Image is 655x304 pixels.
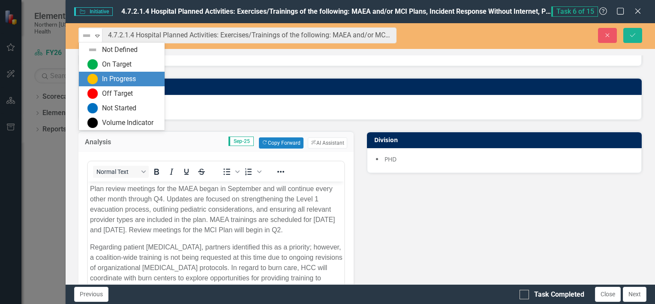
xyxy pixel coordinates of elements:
button: AI Assistant [308,137,347,149]
div: Volume Indicator [102,118,153,128]
img: Volume Indicator [87,118,98,128]
span: Normal Text [96,168,138,175]
h3: Analysis [85,138,132,146]
h3: Division [374,137,637,143]
div: [PERSON_NAME] [88,102,633,110]
button: Underline [179,166,194,178]
button: Reveal or hide additional toolbar items [273,166,288,178]
span: Sep-25 [228,137,254,146]
img: Not Defined [87,45,98,55]
span: Initiative [74,7,113,16]
div: Off Target [102,89,133,99]
button: Bold [149,166,164,178]
button: Italic [164,166,179,178]
button: Next [623,287,646,302]
h3: Task Owner [86,83,637,89]
div: Not Started [102,103,136,113]
div: On Target [102,60,132,70]
button: Previous [74,287,108,302]
div: Bullet list [219,166,241,178]
img: On Target [87,59,98,70]
img: Off Target [87,88,98,99]
button: Block Normal Text [93,166,149,178]
img: Not Defined [81,30,92,41]
img: Not Started [87,103,98,113]
button: Close [595,287,621,302]
span: Task 6 of 15 [551,6,598,17]
div: Numbered list [241,166,263,178]
span: PHD [385,155,397,163]
input: This field is required [102,27,397,43]
div: Task Completed [534,290,584,300]
button: Strikethrough [194,166,209,178]
div: In Progress [102,74,136,84]
img: In Progress [87,74,98,84]
div: Not Defined [102,45,138,55]
button: Copy Forward [259,137,303,149]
